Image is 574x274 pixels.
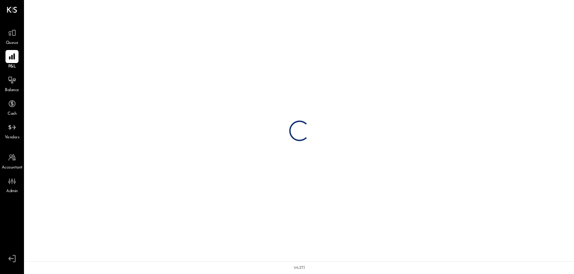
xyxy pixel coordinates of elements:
span: Cash [8,111,16,117]
a: Balance [0,74,24,94]
a: Queue [0,26,24,46]
a: P&L [0,50,24,70]
a: Cash [0,97,24,117]
span: Queue [6,40,19,46]
a: Accountant [0,151,24,171]
span: Accountant [2,165,23,171]
span: Vendors [5,135,20,141]
a: Vendors [0,121,24,141]
a: Admin [0,175,24,195]
span: P&L [8,64,16,70]
span: Balance [5,87,19,94]
div: v 4.37.1 [294,265,305,271]
span: Admin [6,188,18,195]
